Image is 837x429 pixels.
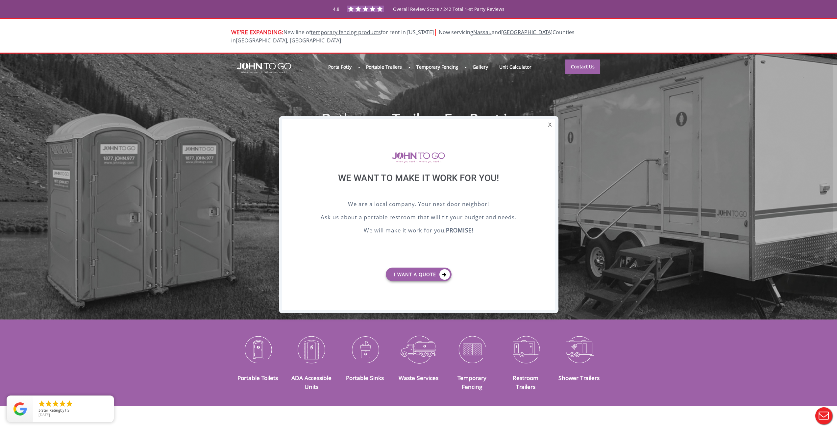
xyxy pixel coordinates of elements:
span: Star Rating [41,408,60,413]
div: We want to make it work for you! [299,173,539,200]
li:  [65,400,73,408]
b: PROMISE! [446,226,473,234]
span: by [38,408,109,413]
span: 5 [38,408,40,413]
p: We are a local company. Your next door neighbor! [299,200,539,210]
li:  [45,400,53,408]
p: We will make it work for you, [299,226,539,236]
a: I want a Quote [386,268,452,281]
span: [DATE] [38,412,50,417]
li:  [38,400,46,408]
div: X [545,119,555,131]
span: T S [64,408,69,413]
p: Ask us about a portable restroom that will fit your budget and needs. [299,213,539,223]
li:  [52,400,60,408]
img: Review Rating [13,402,27,416]
li:  [59,400,66,408]
img: logo of viptogo [392,152,445,163]
button: Live Chat [811,403,837,429]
